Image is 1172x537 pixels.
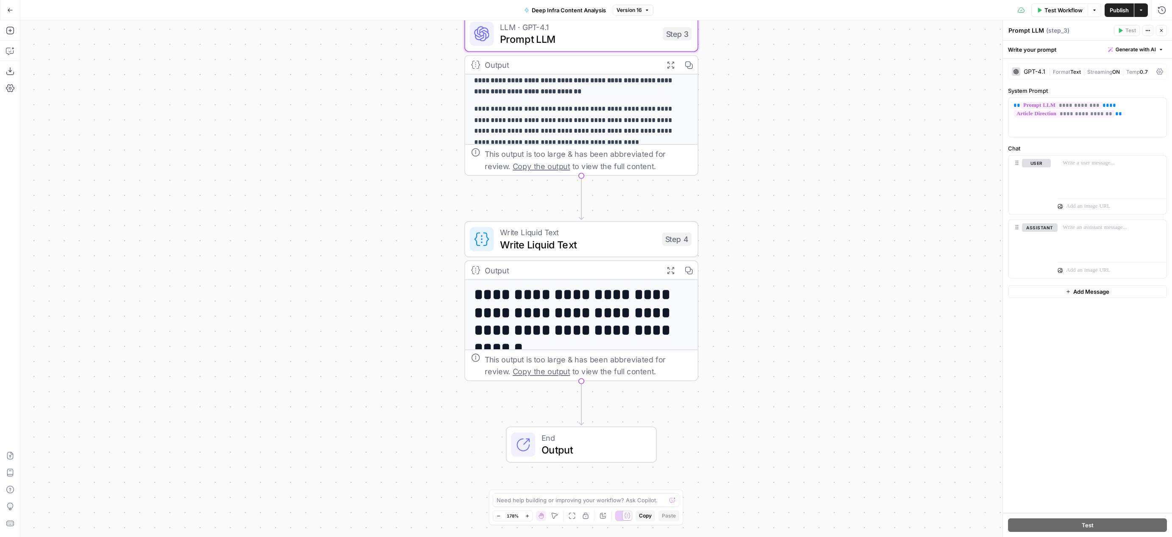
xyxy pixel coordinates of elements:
[1046,26,1069,35] span: ( step_3 )
[1140,69,1148,75] span: 0.7
[1120,67,1126,75] span: |
[1073,287,1109,296] span: Add Message
[1114,25,1140,36] button: Test
[464,426,698,463] div: EndOutput
[1024,69,1045,75] div: GPT-4.1
[485,59,657,71] div: Output
[1116,46,1156,53] span: Generate with AI
[1126,69,1140,75] span: Temp
[1125,27,1136,34] span: Test
[1008,220,1051,278] div: assistant
[1008,86,1167,95] label: System Prompt
[542,432,644,444] span: End
[662,232,692,246] div: Step 4
[639,512,652,520] span: Copy
[1031,3,1088,17] button: Test Workflow
[1105,3,1134,17] button: Publish
[636,510,655,521] button: Copy
[500,21,657,33] span: LLM · GPT-4.1
[485,148,692,172] div: This output is too large & has been abbreviated for review. to view the full content.
[1008,518,1167,532] button: Test
[1053,69,1070,75] span: Format
[507,512,519,519] span: 178%
[1110,6,1129,14] span: Publish
[532,6,606,14] span: Deep Infra Content Analysis
[500,31,657,47] span: Prompt LLM
[1112,69,1120,75] span: ON
[1022,159,1051,167] button: user
[1105,44,1167,55] button: Generate with AI
[1008,26,1044,35] textarea: Prompt LLM
[1070,69,1081,75] span: Text
[500,237,656,252] span: Write Liquid Text
[519,3,611,17] button: Deep Infra Content Analysis
[485,264,657,276] div: Output
[658,510,679,521] button: Paste
[485,353,692,377] div: This output is too large & has been abbreviated for review. to view the full content.
[1082,521,1094,529] span: Test
[663,27,692,41] div: Step 3
[500,226,656,239] span: Write Liquid Text
[579,381,584,425] g: Edge from step_4 to end
[542,442,644,458] span: Output
[1008,156,1051,214] div: user
[1003,41,1172,58] div: Write your prompt
[1049,67,1053,75] span: |
[617,6,642,14] span: Version 16
[513,367,570,376] span: Copy the output
[1008,285,1167,298] button: Add Message
[1044,6,1083,14] span: Test Workflow
[579,176,584,220] g: Edge from step_3 to step_4
[513,161,570,170] span: Copy the output
[1087,69,1112,75] span: Streaming
[613,5,653,16] button: Version 16
[1008,144,1167,153] label: Chat
[662,512,676,520] span: Paste
[1022,223,1058,232] button: assistant
[1081,67,1087,75] span: |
